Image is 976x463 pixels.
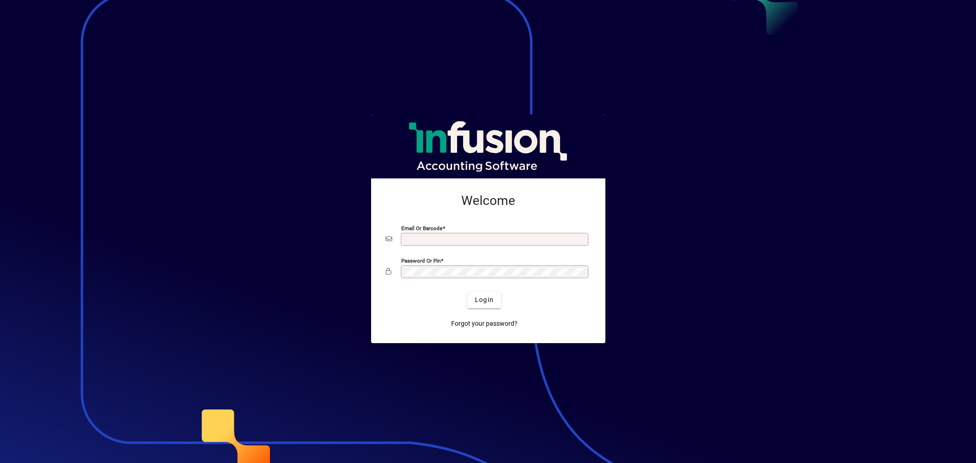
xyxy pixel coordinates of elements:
[401,225,442,231] mat-label: Email or Barcode
[475,295,494,305] span: Login
[386,193,591,209] h2: Welcome
[448,316,521,332] a: Forgot your password?
[451,319,518,328] span: Forgot your password?
[468,292,501,308] button: Login
[401,257,441,264] mat-label: Password or Pin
